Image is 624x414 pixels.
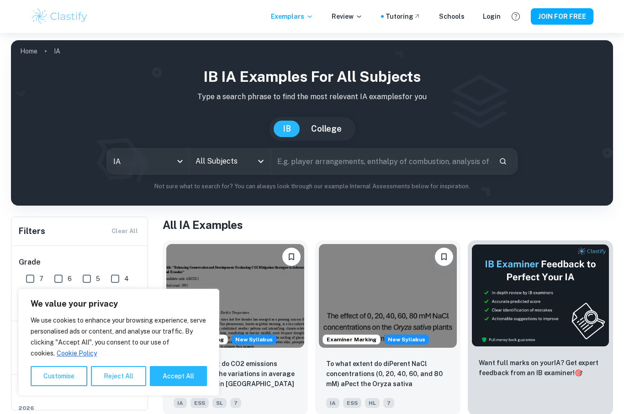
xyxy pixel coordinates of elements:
[483,11,501,21] a: Login
[18,66,606,88] h1: IB IA examples for all subjects
[319,244,457,348] img: ESS IA example thumbnail: To what extent do diPerent NaCl concentr
[19,257,141,268] h6: Grade
[282,248,301,266] button: Please log in to bookmark exemplars
[174,398,187,408] span: IA
[343,398,361,408] span: ESS
[495,154,511,169] button: Search
[365,398,380,408] span: HL
[20,45,37,58] a: Home
[232,334,276,345] div: Starting from the May 2026 session, the ESS IA requirements have changed. We created this exempla...
[326,359,449,390] p: To what extent do diPerent NaCl concentrations (0, 20, 40, 60, and 80 mM) aPect the Oryza sativa ...
[479,358,602,378] p: Want full marks on your IA ? Get expert feedback from an IB examiner!
[54,46,60,56] p: IA
[174,359,297,390] p: To what extent do CO2 emissions contribute to the variations in average temperatures in Indonesia...
[323,335,380,344] span: Examiner Marking
[384,334,429,345] span: New Syllabus
[18,91,606,102] p: Type a search phrase to find the most relevant IA examples for you
[96,274,100,284] span: 5
[384,334,429,345] div: Starting from the May 2026 session, the ESS IA requirements have changed. We created this exempla...
[575,369,582,377] span: 🎯
[31,7,89,26] img: Clastify logo
[508,9,524,24] button: Help and Feedback
[383,398,394,408] span: 7
[166,244,304,348] img: ESS IA example thumbnail: To what extent do CO2 emissions contribu
[439,11,465,21] a: Schools
[435,248,453,266] button: Please log in to bookmark exemplars
[190,398,209,408] span: ESS
[19,404,141,412] span: 2026
[332,11,363,21] p: Review
[31,315,207,359] p: We use cookies to enhance your browsing experience, serve personalised ads or content, and analys...
[471,244,609,347] img: Thumbnail
[19,225,45,238] h6: Filters
[230,398,241,408] span: 7
[531,8,593,25] button: JOIN FOR FREE
[31,298,207,309] p: We value your privacy
[150,366,207,386] button: Accept All
[271,149,492,174] input: E.g. player arrangements, enthalpy of combustion, analysis of a big city...
[163,217,613,233] h1: All IA Examples
[56,349,97,357] a: Cookie Policy
[254,155,267,168] button: Open
[274,121,300,137] button: IB
[18,182,606,191] p: Not sure what to search for? You can always look through our example Internal Assessments below f...
[124,274,129,284] span: 4
[326,398,339,408] span: IA
[31,366,87,386] button: Customise
[18,289,219,396] div: We value your privacy
[11,40,613,206] img: profile cover
[39,274,43,284] span: 7
[212,398,227,408] span: SL
[107,149,189,174] div: IA
[232,334,276,345] span: New Syllabus
[271,11,313,21] p: Exemplars
[91,366,146,386] button: Reject All
[68,274,72,284] span: 6
[302,121,351,137] button: College
[386,11,421,21] a: Tutoring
